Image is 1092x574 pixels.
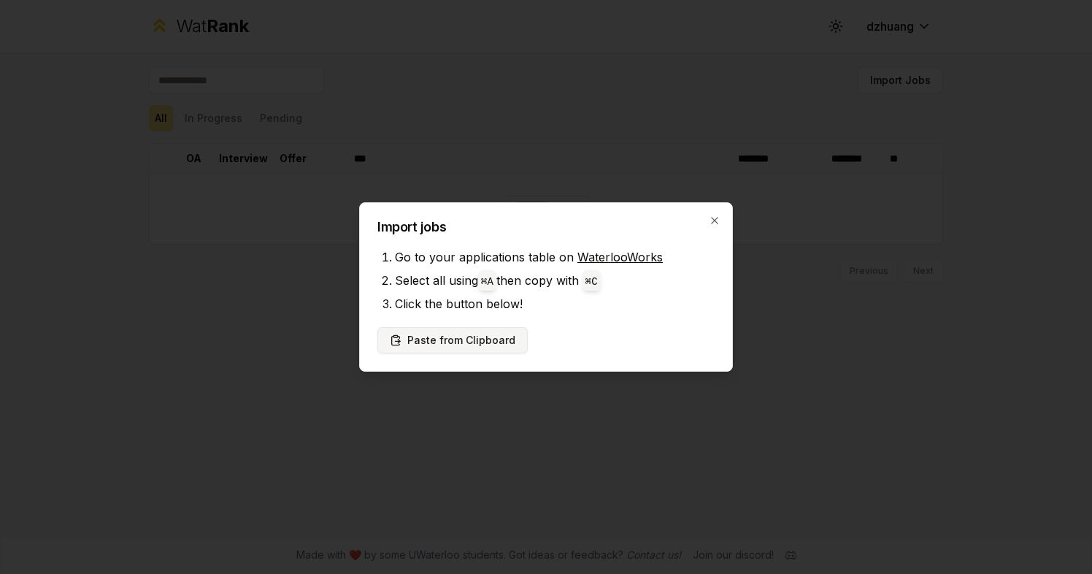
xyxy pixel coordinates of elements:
[395,292,715,315] li: Click the button below!
[585,276,598,288] code: ⌘ C
[395,269,715,292] li: Select all using then copy with
[377,221,715,234] h2: Import jobs
[377,327,528,353] button: Paste from Clipboard
[577,250,663,264] a: WaterlooWorks
[481,276,493,288] code: ⌘ A
[395,245,715,269] li: Go to your applications table on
